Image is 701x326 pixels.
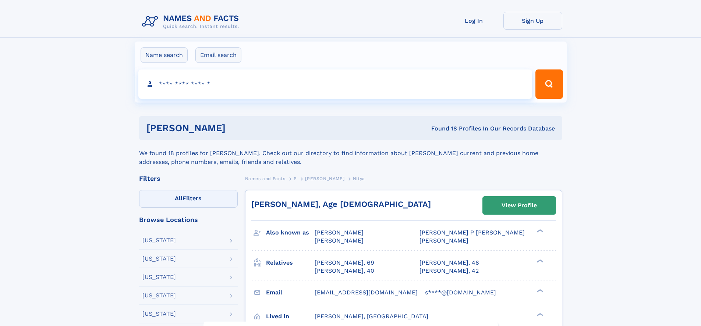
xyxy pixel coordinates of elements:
span: [PERSON_NAME] [315,237,364,244]
img: Logo Names and Facts [139,12,245,32]
div: ❯ [535,288,544,293]
label: Name search [141,47,188,63]
h3: Lived in [266,310,315,323]
div: View Profile [502,197,537,214]
div: [US_STATE] [142,293,176,298]
div: [US_STATE] [142,274,176,280]
a: [PERSON_NAME], Age [DEMOGRAPHIC_DATA] [251,200,431,209]
span: Nitya [353,176,365,181]
a: [PERSON_NAME], 48 [419,259,479,267]
div: ❯ [535,312,544,317]
a: Names and Facts [245,174,286,183]
div: Browse Locations [139,216,238,223]
span: [EMAIL_ADDRESS][DOMAIN_NAME] [315,289,418,296]
h3: Relatives [266,257,315,269]
span: P [294,176,297,181]
span: [PERSON_NAME], [GEOGRAPHIC_DATA] [315,313,428,320]
div: We found 18 profiles for [PERSON_NAME]. Check out our directory to find information about [PERSON... [139,140,562,166]
div: [US_STATE] [142,256,176,262]
div: [US_STATE] [142,237,176,243]
a: [PERSON_NAME], 40 [315,267,374,275]
h3: Email [266,286,315,299]
div: ❯ [535,229,544,233]
div: Filters [139,175,238,182]
label: Email search [195,47,241,63]
a: Log In [445,12,503,30]
div: Found 18 Profiles In Our Records Database [328,125,555,133]
a: [PERSON_NAME], 69 [315,259,374,267]
span: [PERSON_NAME] P [PERSON_NAME] [419,229,525,236]
span: All [175,195,183,202]
a: View Profile [483,197,556,214]
button: Search Button [535,69,563,99]
div: ❯ [535,258,544,263]
span: [PERSON_NAME] [315,229,364,236]
h3: Also known as [266,226,315,239]
span: [PERSON_NAME] [419,237,468,244]
a: [PERSON_NAME], 42 [419,267,479,275]
a: [PERSON_NAME] [305,174,344,183]
a: Sign Up [503,12,562,30]
div: [US_STATE] [142,311,176,317]
a: P [294,174,297,183]
span: [PERSON_NAME] [305,176,344,181]
h1: [PERSON_NAME] [146,123,329,133]
input: search input [138,69,532,99]
label: Filters [139,190,238,208]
